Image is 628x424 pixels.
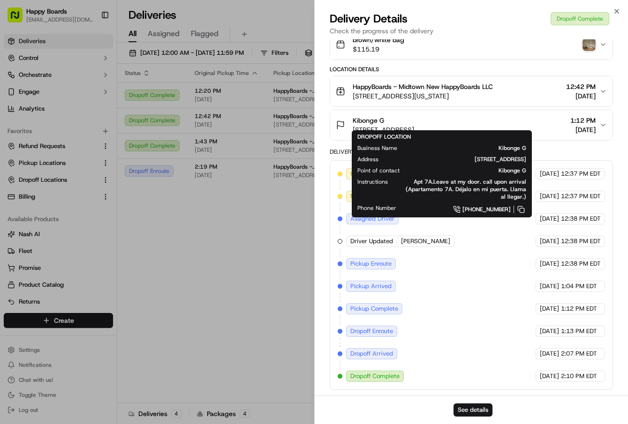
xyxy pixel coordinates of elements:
button: Start new chat [159,92,171,104]
div: 💻 [79,210,87,218]
span: 2:10 PM EDT [561,372,597,380]
span: [DATE] [570,125,596,134]
span: Dropoff Enroute [350,327,393,335]
p: Check the progress of the delivery [330,26,613,36]
span: 2:07 PM EDT [561,350,597,358]
div: Location Details [330,66,613,73]
span: Pickup Complete [350,305,398,313]
img: 1736555255976-a54dd68f-1ca7-489b-9aae-adbdc363a1c4 [9,89,26,106]
span: Pickup Arrived [350,282,392,290]
span: • [31,145,34,153]
a: Powered byPylon [66,232,113,239]
span: [DATE] [540,237,559,245]
button: Kibonge G[STREET_ADDRESS]1:12 PM[DATE] [330,110,613,140]
span: DROPOFF LOCATION [357,133,411,141]
span: [DATE] [540,215,559,223]
img: Nash [9,9,28,28]
img: 1755196953914-cd9d9cba-b7f7-46ee-b6f5-75ff69acacf5 [20,89,37,106]
span: Dropoff Complete [350,372,400,380]
span: • [126,171,129,178]
span: [STREET_ADDRESS] [393,156,526,163]
button: brown/white bag$115.19photo_proof_of_delivery image [330,30,613,60]
span: [DATE] [540,260,559,268]
span: 12:42 PM [566,82,596,91]
span: Created (Sent To Provider) [350,170,424,178]
span: [DATE] [36,145,55,153]
span: 1:13 PM EDT [561,327,597,335]
span: 1:04 PM EDT [561,282,597,290]
span: [DATE] [540,350,559,358]
span: [DATE] [131,171,151,178]
span: [DATE] [540,282,559,290]
span: Knowledge Base [19,209,72,219]
span: Apt 7A.Leave at my door. call upon arrival (Apartamento 7A. Déjalo en mi puerta. Llama al llegar.) [403,178,526,201]
span: 12:38 PM EDT [561,237,601,245]
span: 1:12 PM EDT [561,305,597,313]
button: HappyBoards - Midtown New HappyBoards LLC[STREET_ADDRESS][US_STATE]12:42 PM[DATE] [330,76,613,106]
span: Kibonge G [353,116,384,125]
span: 12:38 PM EDT [561,215,601,223]
div: Delivery Activity [330,148,381,156]
a: 💻API Documentation [76,206,154,223]
span: Delivery Details [330,11,408,26]
span: [PERSON_NAME] [401,237,450,245]
span: [STREET_ADDRESS][US_STATE] [353,91,493,101]
span: [STREET_ADDRESS] [353,125,414,134]
span: brown/white bag [353,35,404,45]
input: Got a question? Start typing here... [24,60,169,70]
img: Joana Marie Avellanoza [9,162,24,177]
img: photo_proof_of_delivery image [583,38,596,51]
span: Point of contact [357,167,400,174]
span: Assigned Driver [350,215,394,223]
div: Past conversations [9,122,63,129]
span: HappyBoards - Midtown New HappyBoards LLC [353,82,493,91]
span: Driver Updated [350,237,393,245]
span: Address [357,156,378,163]
span: Instructions [357,178,388,186]
span: [DATE] [540,327,559,335]
span: Kibonge G [412,144,526,152]
span: [DATE] [540,372,559,380]
span: Kibonge G [415,167,526,174]
a: [PHONE_NUMBER] [411,204,526,215]
span: Business Name [357,144,397,152]
span: [DATE] [540,192,559,201]
span: Dropoff Arrived [350,350,393,358]
span: $115.19 [353,45,404,54]
span: [PERSON_NAME] [PERSON_NAME] [29,171,124,178]
span: 12:38 PM EDT [561,260,601,268]
span: [DATE] [540,170,559,178]
img: 1736555255976-a54dd68f-1ca7-489b-9aae-adbdc363a1c4 [19,171,26,179]
span: Pickup Enroute [350,260,392,268]
div: We're available if you need us! [42,99,129,106]
p: Welcome 👋 [9,37,171,52]
div: 📗 [9,210,17,218]
span: API Documentation [89,209,151,219]
span: 1:12 PM [570,116,596,125]
span: 12:37 PM EDT [561,192,601,201]
span: Pylon [93,232,113,239]
button: See all [145,120,171,131]
span: Not Assigned Driver [350,192,406,201]
span: Phone Number [357,204,396,212]
span: 12:37 PM EDT [561,170,601,178]
button: See details [454,403,492,417]
span: [PHONE_NUMBER] [462,206,511,213]
span: [DATE] [566,91,596,101]
span: [DATE] [540,305,559,313]
div: Start new chat [42,89,154,99]
a: 📗Knowledge Base [6,206,76,223]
